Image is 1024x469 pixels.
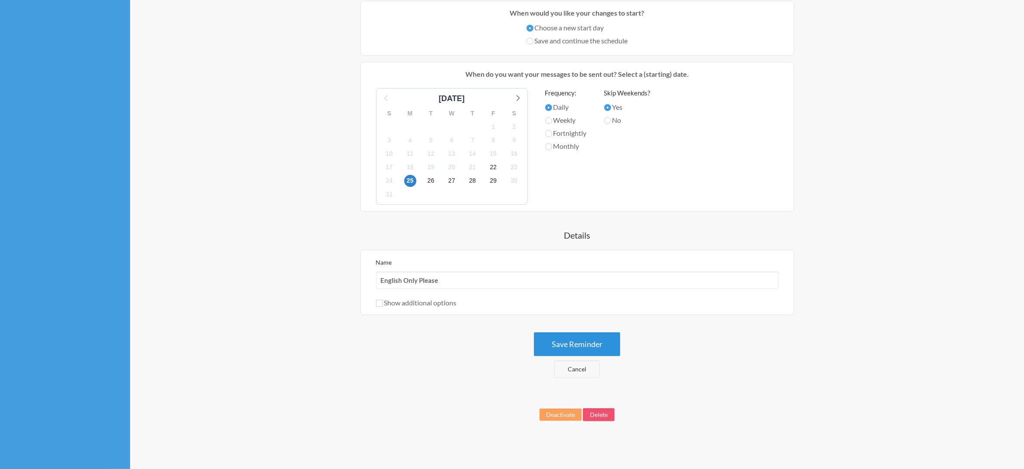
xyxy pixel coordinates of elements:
[545,104,552,111] input: Daily
[545,143,552,150] input: Monthly
[467,161,479,174] span: Sunday, September 21, 2025
[583,408,615,421] button: Delete
[527,23,628,33] label: Choose a new start day
[425,161,437,174] span: Friday, September 19, 2025
[604,104,611,111] input: Yes
[487,148,500,160] span: Monday, September 15, 2025
[446,134,458,146] span: Saturday, September 6, 2025
[467,175,479,187] span: Sunday, September 28, 2025
[421,107,442,120] div: T
[425,134,437,146] span: Friday, September 5, 2025
[383,188,396,200] span: Wednesday, October 1, 2025
[404,134,416,146] span: Thursday, September 4, 2025
[467,134,479,146] span: Sunday, September 7, 2025
[383,148,396,160] span: Wednesday, September 10, 2025
[604,102,651,112] label: Yes
[545,117,552,124] input: Weekly
[367,69,787,79] p: When do you want your messages to be sent out? Select a (starting) date.
[604,88,651,98] label: Skip Weekends?
[545,115,587,125] label: Weekly
[487,175,500,187] span: Monday, September 29, 2025
[376,259,392,266] label: Name
[425,148,437,160] span: Friday, September 12, 2025
[545,141,587,151] label: Monthly
[487,134,500,146] span: Monday, September 8, 2025
[462,107,483,120] div: T
[383,134,396,146] span: Wednesday, September 3, 2025
[554,361,600,378] a: Cancel
[400,107,421,120] div: M
[604,117,611,124] input: No
[540,409,582,421] button: Deactivate
[446,175,458,187] span: Saturday, September 27, 2025
[446,161,458,174] span: Saturday, September 20, 2025
[534,332,620,356] button: Save Reminder
[404,175,416,187] span: Thursday, September 25, 2025
[508,161,520,174] span: Tuesday, September 23, 2025
[376,272,779,289] input: We suggest a 2 to 4 word name
[376,298,457,307] label: Show additional options
[442,107,462,120] div: W
[527,38,533,45] input: Save and continue the schedule
[508,175,520,187] span: Tuesday, September 30, 2025
[425,175,437,187] span: Friday, September 26, 2025
[504,107,525,120] div: S
[383,161,396,174] span: Wednesday, September 17, 2025
[376,300,383,307] input: Show additional options
[383,175,396,187] span: Wednesday, September 24, 2025
[604,115,651,125] label: No
[467,148,479,160] span: Sunday, September 14, 2025
[446,148,458,160] span: Saturday, September 13, 2025
[527,25,533,32] input: Choose a new start day
[508,121,520,133] span: Tuesday, September 2, 2025
[527,36,628,46] label: Save and continue the schedule
[379,107,400,120] div: S
[435,93,468,105] div: [DATE]
[545,102,587,112] label: Daily
[367,8,787,18] p: When would you like your changes to start?
[545,130,552,137] input: Fortnightly
[545,88,587,98] label: Frequency:
[404,161,416,174] span: Thursday, September 18, 2025
[487,121,500,133] span: Monday, September 1, 2025
[487,161,500,174] span: Monday, September 22, 2025
[545,128,587,138] label: Fortnightly
[404,148,416,160] span: Thursday, September 11, 2025
[508,134,520,146] span: Tuesday, September 9, 2025
[317,229,838,241] h4: Details
[483,107,504,120] div: F
[508,148,520,160] span: Tuesday, September 16, 2025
